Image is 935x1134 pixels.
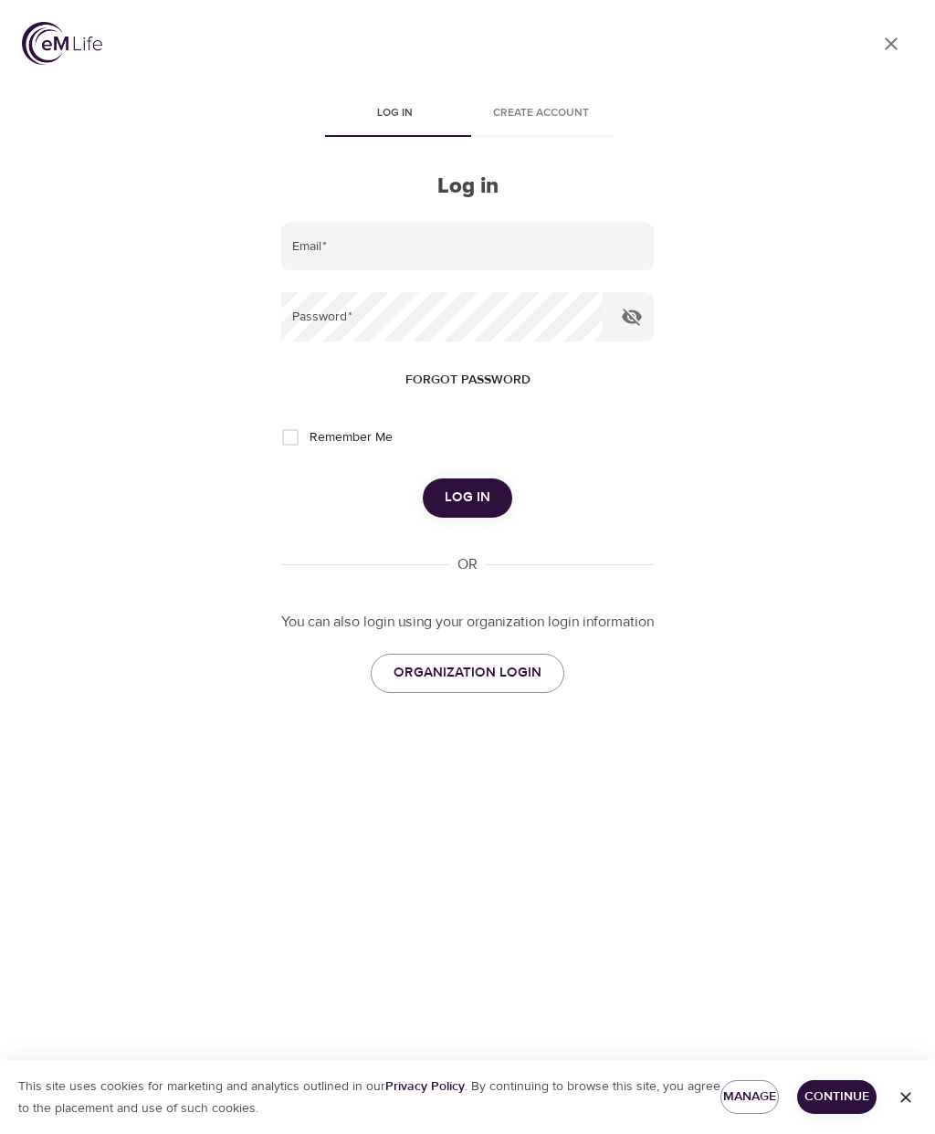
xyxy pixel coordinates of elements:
[281,612,654,633] p: You can also login using your organization login information
[735,1086,764,1108] span: Manage
[405,369,531,392] span: Forgot password
[394,661,541,685] span: ORGANIZATION LOGIN
[720,1080,779,1114] button: Manage
[478,104,603,123] span: Create account
[385,1078,465,1095] a: Privacy Policy
[22,22,102,65] img: logo
[869,22,913,66] a: close
[281,173,654,200] h2: Log in
[310,428,393,447] span: Remember Me
[445,486,490,509] span: Log in
[423,478,512,517] button: Log in
[812,1086,862,1108] span: Continue
[797,1080,877,1114] button: Continue
[398,363,538,397] button: Forgot password
[450,554,485,575] div: OR
[371,654,564,692] a: ORGANIZATION LOGIN
[281,93,654,137] div: disabled tabs example
[332,104,457,123] span: Log in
